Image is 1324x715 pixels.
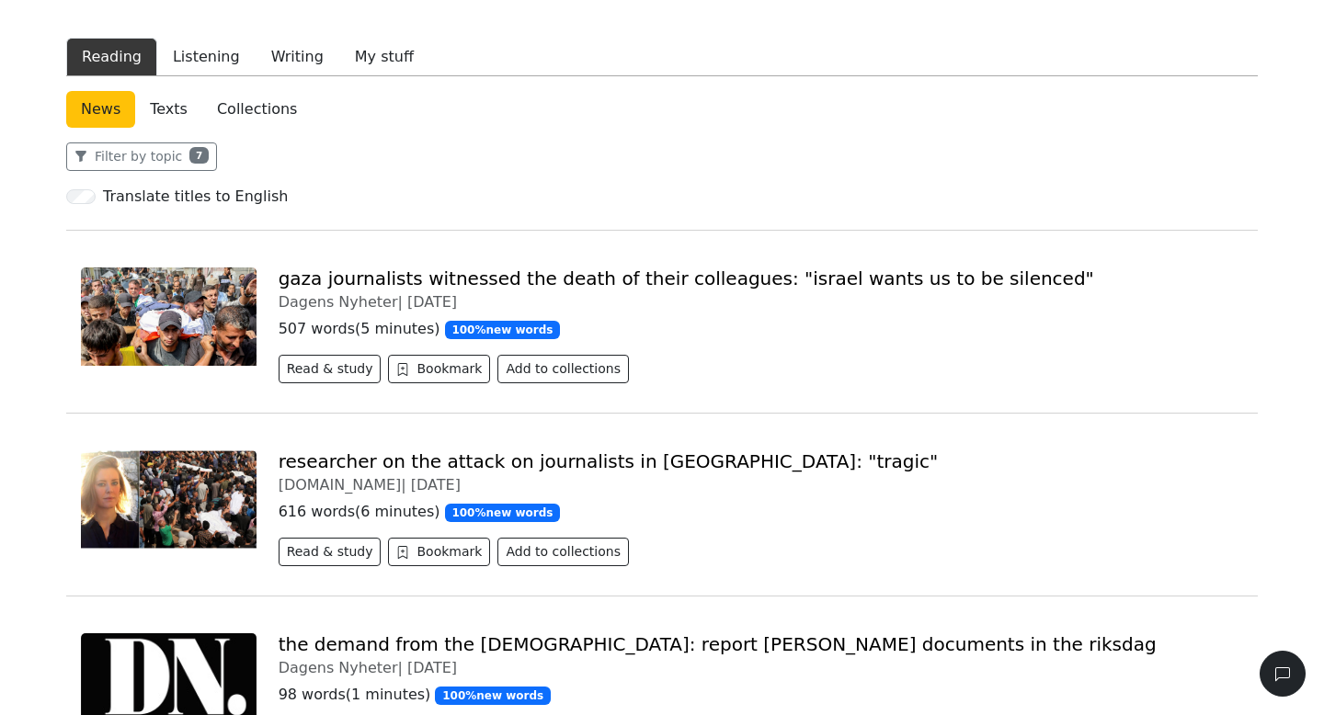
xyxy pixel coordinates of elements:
div: [DOMAIN_NAME] | [279,476,1243,494]
button: Listening [157,38,256,76]
button: Read & study [279,355,382,383]
span: [DATE] [407,659,457,676]
p: 98 words ( 1 minutes ) [279,684,1243,706]
button: Writing [256,38,339,76]
button: Bookmark [388,538,490,566]
h6: Translate titles to English [103,187,288,205]
a: researcher on the attack on journalists in [GEOGRAPHIC_DATA]: "tragic" [279,450,939,472]
span: 100 % new words [435,687,551,705]
a: Collections [202,91,312,128]
img: 5kXN8-CVrU71cLH_vMUDqyuoHCnM.jpg [81,450,257,549]
span: 7 [189,147,209,164]
p: 616 words ( 6 minutes ) [279,501,1243,523]
button: Reading [66,38,157,76]
a: News [66,91,135,128]
button: Bookmark [388,355,490,383]
img: a57d5e12-0cb8-45a4-af7f-5eec0d00cf11.jpeg [81,267,257,366]
a: Read & study [279,546,389,563]
span: [DATE] [411,476,461,494]
button: Read & study [279,538,382,566]
p: 507 words ( 5 minutes ) [279,318,1243,340]
button: Add to collections [497,538,629,566]
span: 100 % new words [445,504,561,522]
button: Filter by topic7 [66,142,217,171]
button: My stuff [339,38,429,76]
a: Read & study [279,363,389,380]
button: Add to collections [497,355,629,383]
div: Dagens Nyheter | [279,659,1243,676]
span: [DATE] [407,293,457,311]
span: 100 % new words [445,321,561,339]
a: the demand from the [DEMOGRAPHIC_DATA]: report [PERSON_NAME] documents in the riksdag [279,633,1157,655]
a: gaza journalists witnessed the death of their colleagues: "israel wants us to be silenced" [279,267,1094,289]
div: Dagens Nyheter | [279,293,1243,311]
a: Texts [135,91,202,128]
